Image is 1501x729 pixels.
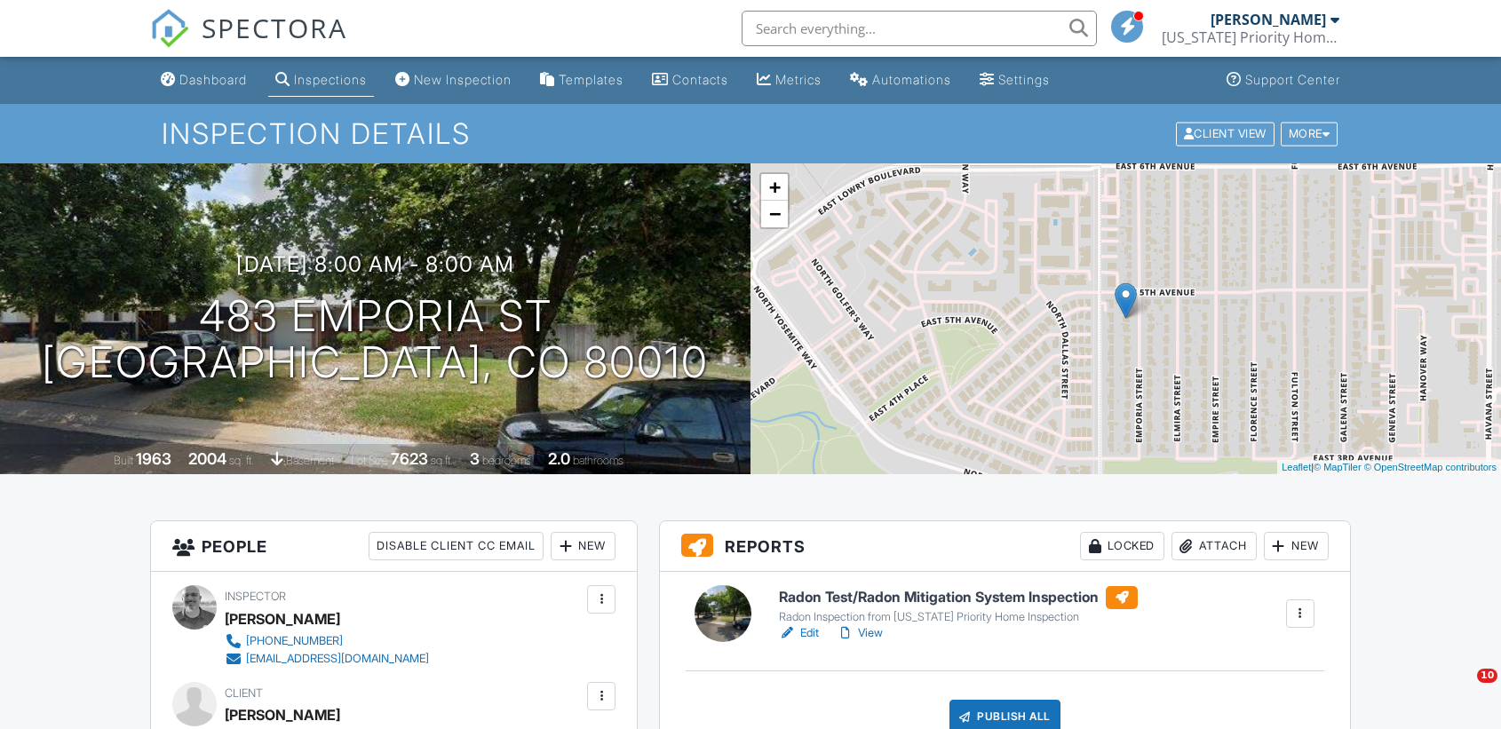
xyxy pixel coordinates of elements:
[391,449,428,468] div: 7623
[779,586,1138,609] h6: Radon Test/Radon Mitigation System Inspection
[973,64,1057,97] a: Settings
[1211,11,1326,28] div: [PERSON_NAME]
[114,454,133,467] span: Built
[202,9,347,46] span: SPECTORA
[151,521,637,572] h3: People
[225,590,286,603] span: Inspector
[775,72,822,87] div: Metrics
[246,634,343,648] div: [PHONE_NUMBER]
[779,586,1138,625] a: Radon Test/Radon Mitigation System Inspection Radon Inspection from [US_STATE] Priority Home Insp...
[872,72,951,87] div: Automations
[1171,532,1257,560] div: Attach
[229,454,254,467] span: sq. ft.
[761,174,788,201] a: Zoom in
[225,606,340,632] div: [PERSON_NAME]
[225,650,429,668] a: [EMAIL_ADDRESS][DOMAIN_NAME]
[1174,126,1279,139] a: Client View
[188,449,226,468] div: 2004
[1281,122,1338,146] div: More
[533,64,631,97] a: Templates
[1441,669,1483,711] iframe: Intercom live chat
[351,454,388,467] span: Lot Size
[837,624,883,642] a: View
[779,610,1138,624] div: Radon Inspection from [US_STATE] Priority Home Inspection
[482,454,531,467] span: bedrooms
[150,24,347,61] a: SPECTORA
[1282,462,1311,472] a: Leaflet
[225,632,429,650] a: [PHONE_NUMBER]
[1162,28,1339,46] div: Colorado Priority Home Inspection
[761,201,788,227] a: Zoom out
[388,64,519,97] a: New Inspection
[742,11,1097,46] input: Search everything...
[431,454,453,467] span: sq.ft.
[551,532,615,560] div: New
[672,72,728,87] div: Contacts
[548,449,570,468] div: 2.0
[162,118,1339,149] h1: Inspection Details
[1264,532,1329,560] div: New
[246,652,429,666] div: [EMAIL_ADDRESS][DOMAIN_NAME]
[1364,462,1497,472] a: © OpenStreetMap contributors
[645,64,735,97] a: Contacts
[268,64,374,97] a: Inspections
[998,72,1050,87] div: Settings
[1080,532,1164,560] div: Locked
[42,293,709,387] h1: 483 Emporia St [GEOGRAPHIC_DATA], CO 80010
[154,64,254,97] a: Dashboard
[470,449,480,468] div: 3
[414,72,512,87] div: New Inspection
[294,72,367,87] div: Inspections
[1245,72,1340,87] div: Support Center
[236,252,514,276] h3: [DATE] 8:00 am - 8:00 am
[225,701,340,728] div: [PERSON_NAME]
[559,72,623,87] div: Templates
[136,449,171,468] div: 1963
[750,64,829,97] a: Metrics
[779,624,819,642] a: Edit
[1219,64,1347,97] a: Support Center
[150,9,189,48] img: The Best Home Inspection Software - Spectora
[1477,669,1497,683] span: 10
[1176,122,1275,146] div: Client View
[1277,460,1501,475] div: |
[843,64,958,97] a: Automations (Basic)
[225,686,263,700] span: Client
[660,521,1350,572] h3: Reports
[573,454,623,467] span: bathrooms
[286,454,334,467] span: basement
[369,532,544,560] div: Disable Client CC Email
[179,72,247,87] div: Dashboard
[1314,462,1362,472] a: © MapTiler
